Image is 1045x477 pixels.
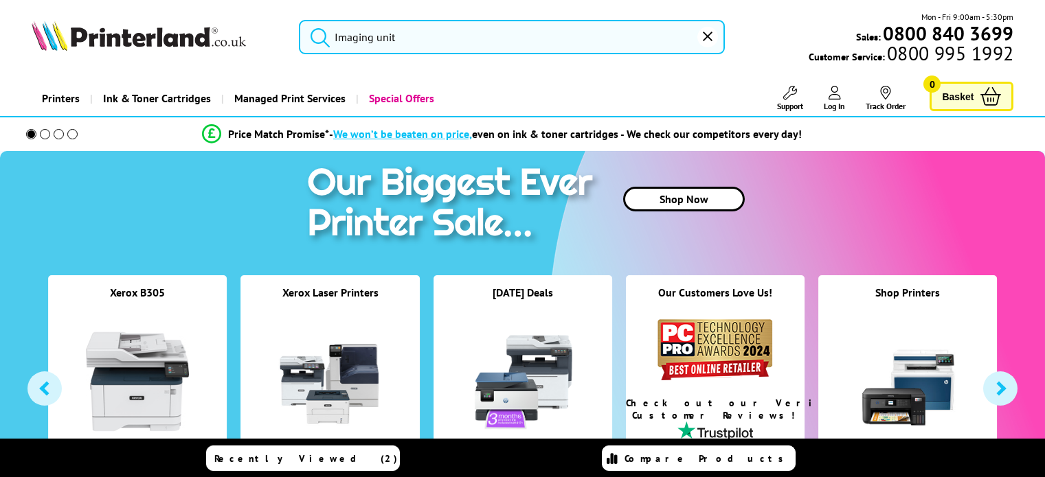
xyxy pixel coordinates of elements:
span: 0800 995 1992 [885,47,1013,60]
span: Log In [824,101,845,111]
img: printer sale [300,151,607,259]
li: modal_Promise [7,122,997,146]
a: Basket 0 [930,82,1013,111]
a: Managed Print Services [221,81,356,116]
b: 0800 840 3699 [883,21,1013,46]
span: Ink & Toner Cartridges [103,81,211,116]
span: Basket [942,87,974,106]
div: Check out our Verified Customer Reviews! [626,397,805,421]
a: Ink & Toner Cartridges [90,81,221,116]
span: Recently Viewed (2) [214,452,398,465]
div: Our Customers Love Us! [626,286,805,316]
a: Xerox B305 [110,286,165,299]
span: 0 [923,75,941,93]
a: Special Offers [356,81,445,116]
a: 0800 840 3699 [881,27,1013,40]
a: Printers [32,81,90,116]
img: Printerland Logo [32,21,246,51]
a: Track Order [866,86,906,111]
a: Shop Now [623,187,745,211]
a: Support [777,86,803,111]
a: Recently Viewed (2) [206,445,400,471]
span: We won’t be beaten on price, [333,127,472,141]
span: Support [777,101,803,111]
a: Log In [824,86,845,111]
a: Xerox Laser Printers [282,286,379,299]
div: [DATE] Deals [434,286,612,316]
div: - even on ink & toner cartridges - We check our competitors every day! [329,127,802,141]
span: Mon - Fri 9:00am - 5:30pm [921,10,1013,23]
a: Printerland Logo [32,21,282,54]
a: Compare Products [602,445,796,471]
span: Customer Service: [809,47,1013,63]
span: Compare Products [625,452,791,465]
span: Sales: [856,30,881,43]
span: Price Match Promise* [228,127,329,141]
div: Shop Printers [818,286,997,316]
